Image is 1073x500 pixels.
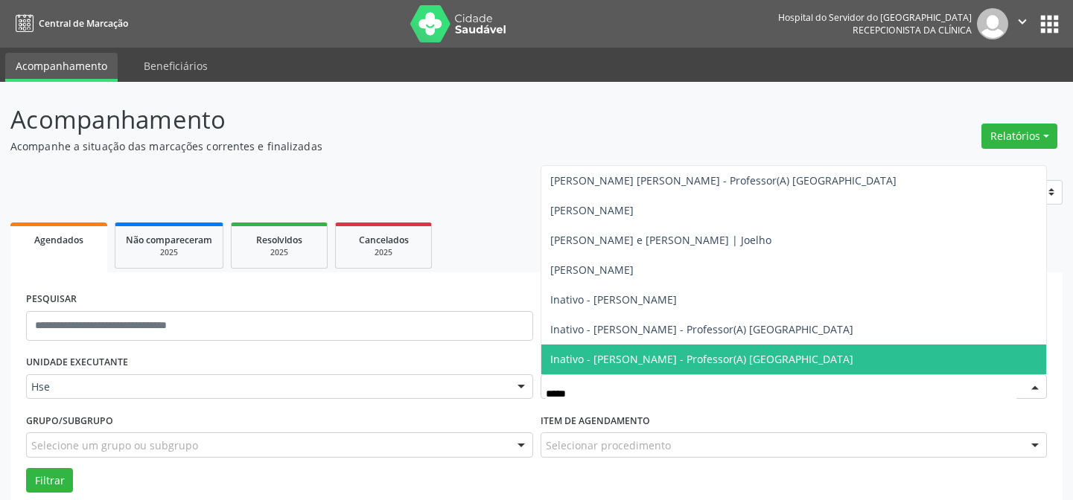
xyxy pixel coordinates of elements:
[1014,13,1031,30] i: 
[977,8,1008,39] img: img
[550,292,677,307] span: Inativo - [PERSON_NAME]
[5,53,118,82] a: Acompanhamento
[550,322,853,336] span: Inativo - [PERSON_NAME] - Professor(A) [GEOGRAPHIC_DATA]
[31,379,503,394] span: Hse
[546,437,671,453] span: Selecionar procedimento
[256,234,302,246] span: Resolvidos
[541,409,650,432] label: Item de agendamento
[10,11,128,36] a: Central de Marcação
[126,234,212,246] span: Não compareceram
[1008,8,1037,39] button: 
[26,351,128,374] label: UNIDADE EXECUTANTE
[550,173,897,187] span: [PERSON_NAME] [PERSON_NAME] - Professor(A) [GEOGRAPHIC_DATA]
[39,17,128,30] span: Central de Marcação
[550,233,771,247] span: [PERSON_NAME] e [PERSON_NAME] | Joelho
[26,468,73,493] button: Filtrar
[1037,11,1063,37] button: apps
[359,234,409,246] span: Cancelados
[126,247,212,258] div: 2025
[26,288,77,311] label: PESQUISAR
[346,247,421,258] div: 2025
[10,138,747,154] p: Acompanhe a situação das marcações correntes e finalizadas
[31,437,198,453] span: Selecione um grupo ou subgrupo
[550,203,634,217] span: [PERSON_NAME]
[133,53,218,79] a: Beneficiários
[26,409,113,432] label: Grupo/Subgrupo
[853,24,972,36] span: Recepcionista da clínica
[34,234,83,246] span: Agendados
[242,247,316,258] div: 2025
[778,11,972,24] div: Hospital do Servidor do [GEOGRAPHIC_DATA]
[550,263,634,277] span: [PERSON_NAME]
[550,352,853,366] span: Inativo - [PERSON_NAME] - Professor(A) [GEOGRAPHIC_DATA]
[981,124,1057,149] button: Relatórios
[10,101,747,138] p: Acompanhamento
